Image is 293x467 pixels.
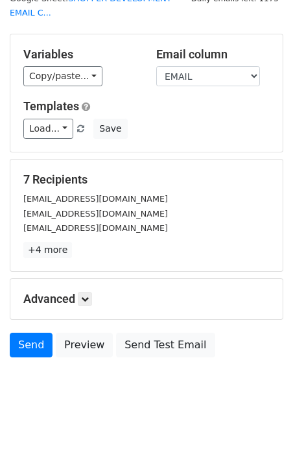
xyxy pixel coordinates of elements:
h5: Variables [23,47,137,62]
iframe: Chat Widget [228,405,293,467]
h5: Email column [156,47,270,62]
a: Send [10,333,53,357]
small: [EMAIL_ADDRESS][DOMAIN_NAME] [23,223,168,233]
a: Copy/paste... [23,66,102,86]
button: Save [93,119,127,139]
h5: 7 Recipients [23,173,270,187]
h5: Advanced [23,292,270,306]
a: Templates [23,99,79,113]
small: [EMAIL_ADDRESS][DOMAIN_NAME] [23,194,168,204]
a: Send Test Email [116,333,215,357]
small: [EMAIL_ADDRESS][DOMAIN_NAME] [23,209,168,219]
a: Load... [23,119,73,139]
a: +4 more [23,242,72,258]
a: Preview [56,333,113,357]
